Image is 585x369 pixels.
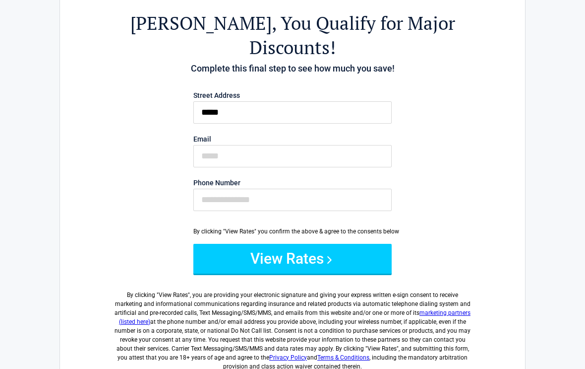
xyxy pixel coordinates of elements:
label: Email [193,136,392,143]
h2: , You Qualify for Major Discounts! [115,11,470,60]
span: View Rates [159,292,188,298]
a: Privacy Policy [269,354,307,361]
a: marketing partners (listed here) [119,309,470,325]
button: View Rates [193,244,392,274]
span: [PERSON_NAME] [130,11,272,35]
a: Terms & Conditions [317,354,369,361]
label: Street Address [193,92,392,99]
h4: Complete this final step to see how much you save! [115,62,470,75]
div: By clicking "View Rates" you confirm the above & agree to the consents below [193,227,392,236]
label: Phone Number [193,179,392,186]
